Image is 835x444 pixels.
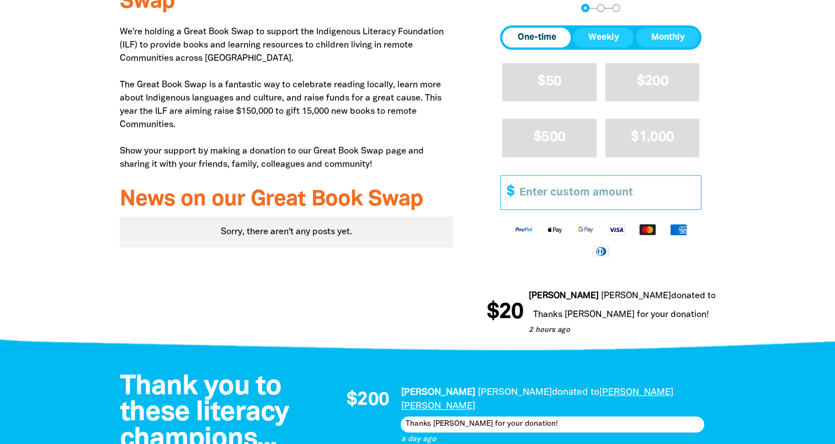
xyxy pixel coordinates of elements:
[636,28,699,47] button: Monthly
[502,63,597,101] button: $50
[502,28,571,47] button: One-time
[486,289,715,336] div: Donation stream
[120,216,454,247] div: Sorry, there aren't any posts yet.
[534,131,565,144] span: $500
[551,388,599,397] span: donated to
[401,388,475,397] em: [PERSON_NAME]
[517,31,556,44] span: One-time
[512,176,701,209] input: Enter custom amount
[120,25,454,171] p: We're holding a Great Book Swap to support the Indigenous Literacy Foundation (ILF) to provide bo...
[637,75,668,88] span: $200
[588,31,619,44] span: Weekly
[486,302,522,324] span: $20
[581,4,589,12] button: Navigate to step 1 of 3 to enter your donation amount
[477,388,551,397] em: [PERSON_NAME]
[570,223,601,236] img: Google Pay logo
[502,119,597,157] button: $500
[347,391,389,410] span: $200
[597,4,605,12] button: Navigate to step 2 of 3 to enter your details
[528,292,598,300] em: [PERSON_NAME]
[600,292,670,300] em: [PERSON_NAME]
[631,131,674,144] span: $1,000
[500,25,701,50] div: Donation frequency
[501,176,514,209] span: $
[586,245,616,257] img: Diners Club logo
[663,223,694,236] img: American Express logo
[670,292,715,300] span: donated to
[605,63,700,101] button: $200
[120,216,454,247] div: Paginated content
[508,223,539,236] img: Paypal logo
[120,188,454,212] h3: News on our Great Book Swap
[573,28,634,47] button: Weekly
[401,416,704,432] div: Thanks [PERSON_NAME] for your donation!
[612,4,620,12] button: Navigate to step 3 of 3 to enter your payment details
[632,223,663,236] img: Mastercard logo
[651,31,684,44] span: Monthly
[500,214,701,266] div: Available payment methods
[539,223,570,236] img: Apple Pay logo
[605,119,700,157] button: $1,000
[538,75,561,88] span: $50
[601,223,632,236] img: Visa logo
